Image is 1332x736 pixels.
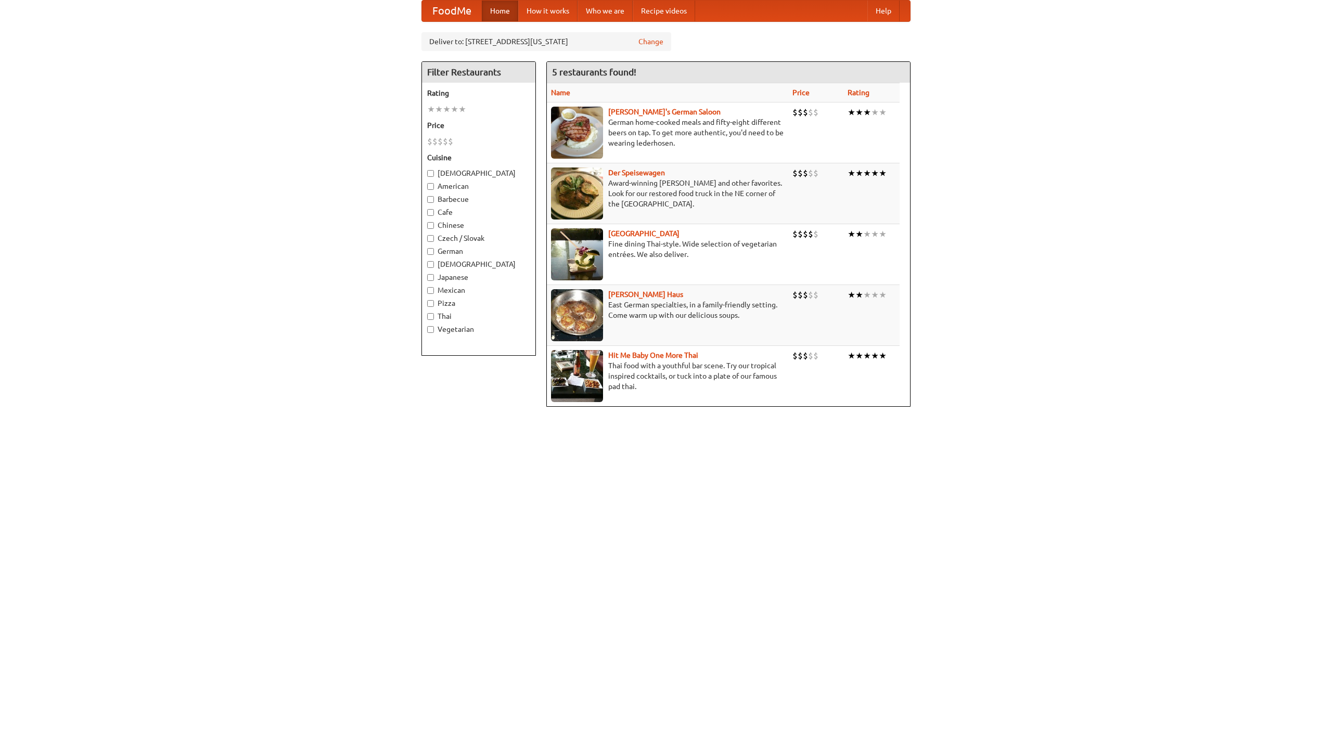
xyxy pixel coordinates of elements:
img: satay.jpg [551,228,603,280]
label: [DEMOGRAPHIC_DATA] [427,259,530,269]
input: Pizza [427,300,434,307]
label: [DEMOGRAPHIC_DATA] [427,168,530,178]
img: speisewagen.jpg [551,167,603,219]
li: $ [448,136,453,147]
h5: Rating [427,88,530,98]
input: Japanese [427,274,434,281]
li: ★ [863,228,871,240]
a: Change [638,36,663,47]
li: $ [813,289,818,301]
input: German [427,248,434,255]
li: $ [798,167,803,179]
li: $ [808,167,813,179]
li: $ [808,228,813,240]
h5: Price [427,120,530,131]
li: ★ [855,228,863,240]
li: ★ [848,167,855,179]
li: $ [803,228,808,240]
a: [PERSON_NAME]'s German Saloon [608,108,721,116]
b: Der Speisewagen [608,169,665,177]
li: $ [792,289,798,301]
li: ★ [871,167,879,179]
label: Mexican [427,285,530,295]
li: $ [792,167,798,179]
li: $ [813,228,818,240]
li: ★ [848,350,855,361]
li: ★ [848,228,855,240]
li: $ [803,350,808,361]
li: $ [813,350,818,361]
input: Mexican [427,287,434,294]
a: [PERSON_NAME] Haus [608,290,683,299]
li: $ [792,107,798,118]
input: [DEMOGRAPHIC_DATA] [427,261,434,268]
li: $ [798,107,803,118]
label: Thai [427,311,530,321]
li: ★ [855,107,863,118]
input: Czech / Slovak [427,235,434,242]
li: $ [813,107,818,118]
img: babythai.jpg [551,350,603,402]
li: $ [803,167,808,179]
a: [GEOGRAPHIC_DATA] [608,229,680,238]
label: Czech / Slovak [427,233,530,243]
img: kohlhaus.jpg [551,289,603,341]
label: Barbecue [427,194,530,204]
li: $ [443,136,448,147]
p: German home-cooked meals and fifty-eight different beers on tap. To get more authentic, you'd nee... [551,117,784,148]
li: ★ [855,167,863,179]
li: $ [792,228,798,240]
label: Pizza [427,298,530,308]
li: ★ [879,289,887,301]
p: Fine dining Thai-style. Wide selection of vegetarian entrées. We also deliver. [551,239,784,260]
li: ★ [871,350,879,361]
input: Vegetarian [427,326,434,333]
li: ★ [855,289,863,301]
li: ★ [871,228,879,240]
a: Price [792,88,810,97]
li: $ [803,107,808,118]
li: $ [813,167,818,179]
li: $ [803,289,808,301]
h4: Filter Restaurants [422,62,535,83]
a: Rating [848,88,869,97]
img: esthers.jpg [551,107,603,159]
h5: Cuisine [427,152,530,163]
li: ★ [848,107,855,118]
li: $ [427,136,432,147]
a: Name [551,88,570,97]
label: Japanese [427,272,530,282]
input: [DEMOGRAPHIC_DATA] [427,170,434,177]
label: German [427,246,530,256]
li: $ [432,136,438,147]
li: ★ [855,350,863,361]
a: Help [867,1,900,21]
li: ★ [863,289,871,301]
b: Hit Me Baby One More Thai [608,351,698,359]
li: $ [438,136,443,147]
input: American [427,183,434,190]
li: ★ [427,104,435,115]
p: Award-winning [PERSON_NAME] and other favorites. Look for our restored food truck in the NE corne... [551,178,784,209]
label: Vegetarian [427,324,530,334]
li: ★ [435,104,443,115]
a: Recipe videos [633,1,695,21]
li: $ [808,289,813,301]
li: ★ [458,104,466,115]
li: ★ [879,228,887,240]
li: $ [808,107,813,118]
p: Thai food with a youthful bar scene. Try our tropical inspired cocktails, or tuck into a plate of... [551,360,784,392]
li: ★ [879,350,887,361]
li: ★ [863,350,871,361]
input: Barbecue [427,196,434,203]
li: $ [792,350,798,361]
li: ★ [879,167,887,179]
li: $ [808,350,813,361]
li: ★ [871,289,879,301]
a: Who we are [578,1,633,21]
li: ★ [879,107,887,118]
li: ★ [443,104,451,115]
